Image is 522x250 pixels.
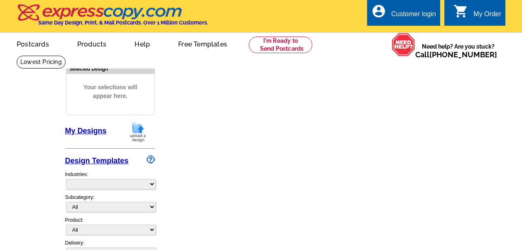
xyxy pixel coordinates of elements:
i: shopping_cart [453,4,468,19]
i: account_circle [371,4,386,19]
span: Need help? Are you stuck? [415,42,501,59]
span: Call [415,50,497,59]
a: Same Day Design, Print, & Mail Postcards. Over 1 Million Customers. [17,10,208,26]
a: account_circle Customer login [371,9,436,20]
a: [PHONE_NUMBER] [429,50,497,59]
a: shopping_cart My Order [453,9,501,20]
div: Customer login [391,10,436,22]
div: Subcategory: [65,194,155,216]
span: Your selections will appear here. [73,75,148,109]
div: Product: [65,216,155,239]
a: Products [64,34,120,53]
a: Help [121,34,163,53]
a: My Designs [65,127,107,135]
div: Selected Design [66,65,154,73]
img: help [392,33,415,56]
a: Free Templates [165,34,240,53]
img: design-wizard-help-icon.png [147,155,155,164]
h4: Same Day Design, Print, & Mail Postcards. Over 1 Million Customers. [38,20,208,26]
img: upload-design [127,121,149,142]
a: Design Templates [65,157,129,165]
div: My Order [473,10,501,22]
div: Industries: [65,167,155,194]
a: Postcards [3,34,62,53]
